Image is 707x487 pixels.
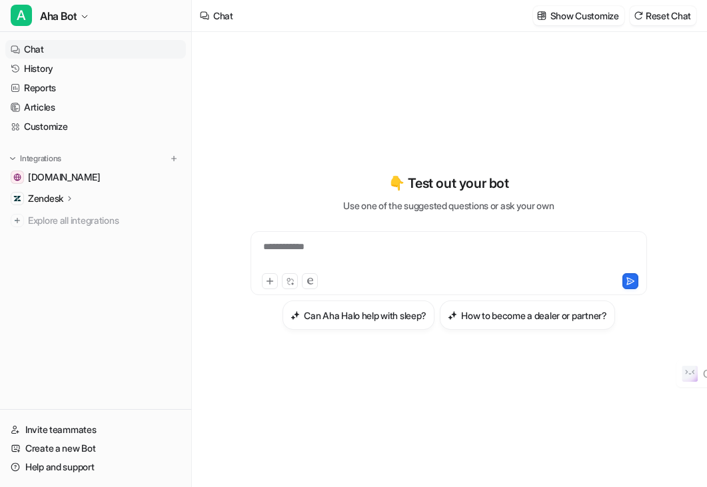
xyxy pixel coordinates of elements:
img: Can Aha Halo help with sleep? [291,310,300,320]
img: www.ahaharmony.com [13,173,21,181]
img: explore all integrations [11,214,24,227]
div: Chat [213,9,233,23]
button: Integrations [5,152,65,165]
a: Articles [5,98,186,117]
span: A [11,5,32,26]
button: How to become a dealer or partner?How to become a dealer or partner? [440,300,614,330]
h3: How to become a dealer or partner? [461,308,606,322]
button: Show Customize [533,6,624,25]
a: Invite teammates [5,420,186,439]
img: Zendesk [13,195,21,203]
a: Reports [5,79,186,97]
a: Chat [5,40,186,59]
span: Aha Bot [40,7,77,25]
img: expand menu [8,154,17,163]
span: [DOMAIN_NAME] [28,171,100,184]
img: reset [634,11,643,21]
a: www.ahaharmony.com[DOMAIN_NAME] [5,168,186,187]
a: Customize [5,117,186,136]
a: History [5,59,186,78]
img: menu_add.svg [169,154,179,163]
a: Help and support [5,458,186,476]
a: Explore all integrations [5,211,186,230]
img: customize [537,11,546,21]
p: Zendesk [28,192,63,205]
p: 👇 Test out your bot [388,173,508,193]
button: Can Aha Halo help with sleep?Can Aha Halo help with sleep? [283,300,434,330]
h3: Can Aha Halo help with sleep? [304,308,426,322]
p: Show Customize [550,9,619,23]
img: How to become a dealer or partner? [448,310,457,320]
button: Reset Chat [630,6,696,25]
p: Use one of the suggested questions or ask your own [343,199,554,213]
span: Explore all integrations [28,210,181,231]
p: Integrations [20,153,61,164]
a: Create a new Bot [5,439,186,458]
